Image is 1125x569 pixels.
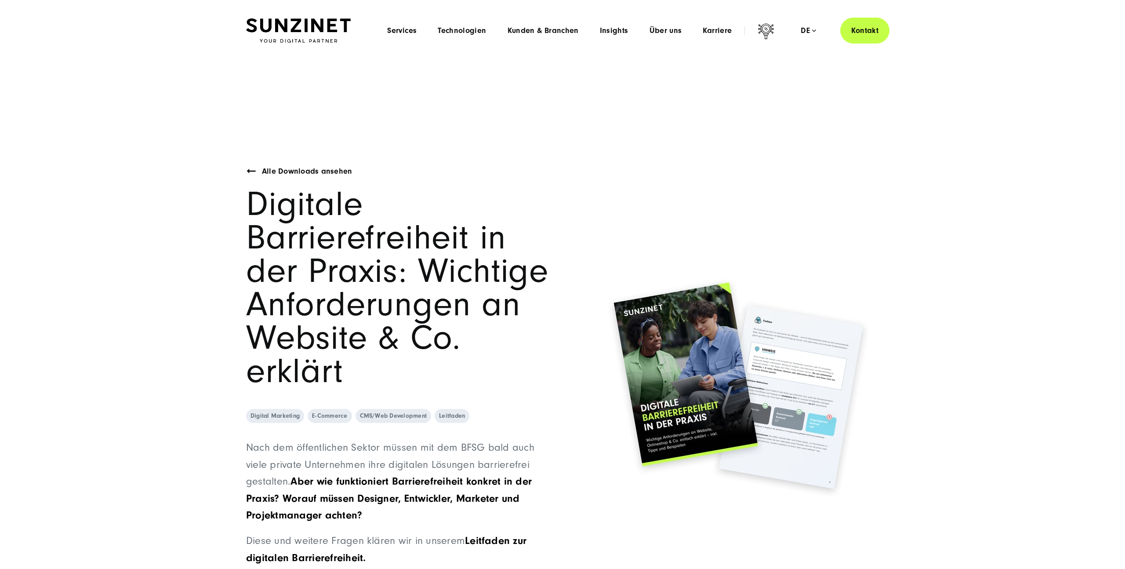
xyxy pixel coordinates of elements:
a: Über uns [650,26,682,35]
a: CMS/Web Development [356,409,432,423]
img: Vorschau auf das Whitepaper von SUNZINET zu digitaler Barrierefreiheit, das wichtige Anforderunge... [598,245,879,526]
a: Insights [600,26,628,35]
img: SUNZINET Full Service Digital Agentur [246,18,351,43]
a: E-Commerce [308,409,352,423]
span: Alle Downloads ansehen [262,167,352,176]
span: Leitfaden zur digitalen Barrierefreiheit. [246,535,526,563]
a: Alle Downloads ansehen [262,165,352,178]
a: Digital Marketing [246,409,304,423]
span: Aber wie funktioniert Barrierefreiheit konkret in der Praxis? Worauf müssen Designer, Entwickler,... [246,475,532,521]
p: Nach dem öffentlichen Sektor müssen mit dem BFSG bald auch viele private Unternehmen ihre digital... [246,439,556,524]
a: Technologien [438,26,486,35]
a: Leitfaden [435,409,469,423]
p: Diese und weitere Fragen klären wir in unserem [246,533,556,566]
a: Kunden & Branchen [508,26,579,35]
span: Digitale Barrierefreiheit in der Praxis: Wichtige Anforderungen an Website & Co. erklärt [246,185,548,391]
div: de [801,26,816,35]
a: Karriere [703,26,732,35]
a: Services [387,26,417,35]
a: Kontakt [840,18,889,44]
